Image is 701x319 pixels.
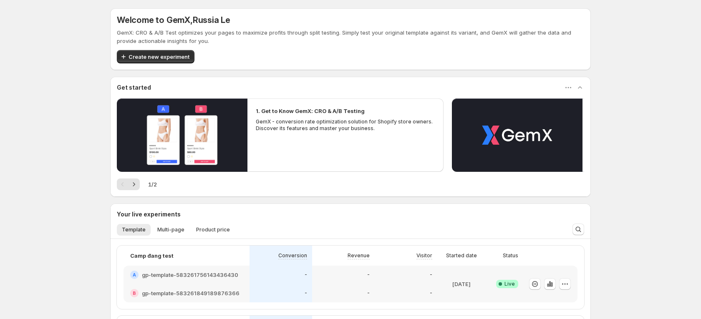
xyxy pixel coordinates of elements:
[430,290,432,296] p: -
[129,53,189,61] span: Create new experiment
[367,290,370,296] p: -
[503,252,518,259] p: Status
[367,271,370,278] p: -
[416,252,432,259] p: Visitor
[504,281,515,287] span: Live
[117,178,140,190] nav: Pagination
[348,252,370,259] p: Revenue
[256,118,435,132] p: GemX - conversion rate optimization solution for Shopify store owners. Discover its features and ...
[572,224,584,235] button: Search and filter results
[305,290,307,296] p: -
[117,15,230,25] h5: Welcome to GemX
[278,252,307,259] p: Conversion
[117,83,151,92] h3: Get started
[446,252,477,259] p: Started date
[130,251,174,260] p: Camp đang test
[142,271,238,279] h2: gp-template-583261756143436430
[117,50,194,63] button: Create new experiment
[196,226,230,233] span: Product price
[430,271,432,278] p: -
[256,107,365,115] h2: 1. Get to Know GemX: CRO & A/B Testing
[305,271,307,278] p: -
[190,15,230,25] span: , Russia Le
[133,272,136,277] h2: A
[157,226,184,233] span: Multi-page
[117,98,247,172] button: Play video
[117,210,181,219] h3: Your live experiments
[128,178,140,190] button: Next
[142,289,240,297] h2: gp-template-583261849189876366
[452,98,582,172] button: Play video
[452,280,471,288] p: [DATE]
[133,291,136,296] h2: B
[122,226,146,233] span: Template
[117,28,584,45] p: GemX: CRO & A/B Test optimizes your pages to maximize profits through split testing. Simply test ...
[148,180,157,188] span: 1 / 2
